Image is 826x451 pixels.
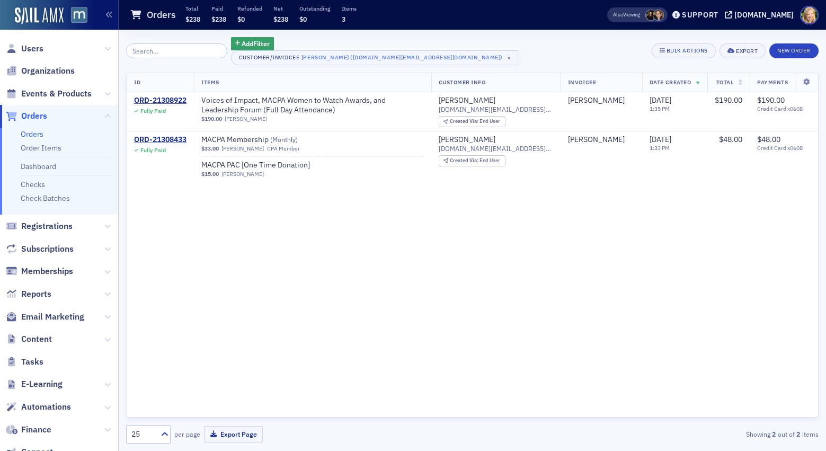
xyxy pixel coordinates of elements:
[650,144,670,152] time: 1:33 PM
[15,7,64,24] img: SailAMX
[439,78,486,86] span: Customer Info
[6,243,74,255] a: Subscriptions
[21,193,70,203] a: Check Batches
[757,95,785,105] span: $190.00
[6,356,43,368] a: Tasks
[769,43,819,58] button: New Order
[450,119,500,125] div: End User
[342,15,345,23] span: 3
[21,162,56,171] a: Dashboard
[6,288,51,300] a: Reports
[568,135,635,145] span: Tiffany McKinney
[6,333,52,345] a: Content
[201,135,335,145] span: MACPA Membership
[439,145,553,153] span: [DOMAIN_NAME][EMAIL_ADDRESS][DOMAIN_NAME]
[299,5,331,12] p: Outstanding
[6,110,47,122] a: Orders
[757,135,780,144] span: $48.00
[21,424,51,436] span: Finance
[21,401,71,413] span: Automations
[800,6,819,24] span: Profile
[716,78,734,86] span: Total
[795,429,802,439] strong: 2
[734,10,794,20] div: [DOMAIN_NAME]
[140,108,166,114] div: Fully Paid
[21,243,74,255] span: Subscriptions
[568,96,625,105] a: [PERSON_NAME]
[201,171,219,178] span: $15.00
[21,288,51,300] span: Reports
[237,15,245,23] span: $0
[568,96,635,105] span: Tiffany McKinney
[211,5,226,12] p: Paid
[201,96,424,114] span: Voices of Impact, MACPA Women to Watch Awards, and Leadership Forum (Full Day Attendance)
[21,311,84,323] span: Email Marketing
[595,429,819,439] div: Showing out of items
[134,78,140,86] span: ID
[21,180,45,189] a: Checks
[568,78,596,86] span: Invoicee
[21,110,47,122] span: Orders
[273,5,288,12] p: Net
[450,118,479,125] span: Created Via :
[653,10,664,21] span: Michelle Brown
[21,65,75,77] span: Organizations
[769,45,819,55] a: New Order
[652,43,716,58] button: Bulk Actions
[201,161,335,170] span: MACPA PAC [One Time Donation]
[225,116,267,122] a: [PERSON_NAME]
[439,155,505,166] div: Created Via: End User
[221,145,264,152] a: [PERSON_NAME]
[147,8,176,21] h1: Orders
[21,378,63,390] span: E-Learning
[450,158,500,164] div: End User
[725,11,797,19] button: [DOMAIN_NAME]
[21,43,43,55] span: Users
[299,15,307,23] span: $0
[134,96,186,105] a: ORD-21308922
[650,135,671,144] span: [DATE]
[6,266,73,277] a: Memberships
[650,105,670,112] time: 1:35 PM
[6,220,73,232] a: Registrations
[720,43,766,58] button: Export
[682,10,718,20] div: Support
[239,54,300,61] div: Customer/Invoicee
[21,333,52,345] span: Content
[770,429,778,439] strong: 2
[185,5,200,12] p: Total
[201,135,335,145] a: MACPA Membership (Monthly)
[221,171,264,178] a: [PERSON_NAME]
[439,96,495,105] a: [PERSON_NAME]
[645,10,656,21] span: Lauren McDonough
[736,48,758,54] div: Export
[6,378,63,390] a: E-Learning
[21,356,43,368] span: Tasks
[242,39,270,48] span: Add Filter
[126,43,227,58] input: Search…
[568,135,625,145] a: [PERSON_NAME]
[140,147,166,154] div: Fully Paid
[21,220,73,232] span: Registrations
[504,53,514,63] span: ×
[439,135,495,145] a: [PERSON_NAME]
[719,135,742,144] span: $48.00
[270,135,298,144] span: ( Monthly )
[134,135,186,145] a: ORD-21308433
[613,11,623,18] div: Also
[757,105,811,112] span: Credit Card x0608
[267,145,300,152] div: CPA Member
[231,37,274,50] button: AddFilter
[650,95,671,105] span: [DATE]
[64,7,87,25] a: View Homepage
[273,15,288,23] span: $238
[439,116,505,127] div: Created Via: End User
[201,78,219,86] span: Items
